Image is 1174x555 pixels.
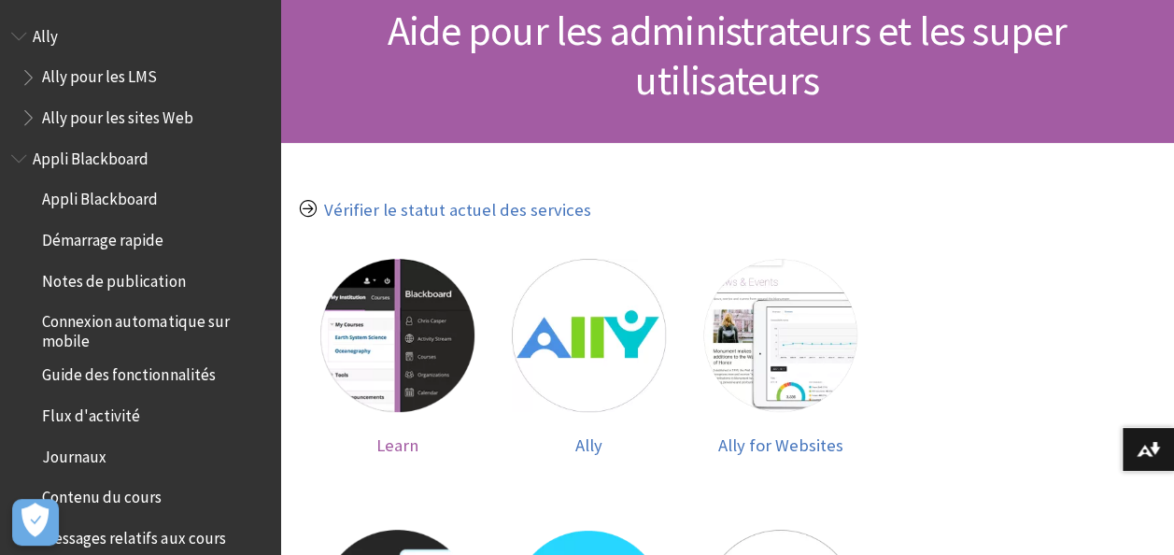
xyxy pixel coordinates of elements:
nav: Book outline for Anthology Ally Help [11,21,269,134]
span: Démarrage rapide [42,224,163,249]
span: Ally for Websites [717,434,842,456]
img: Ally for Websites [703,259,857,413]
a: Ally Ally [512,259,666,456]
span: Contenu du cours [42,482,162,507]
span: Learn [376,434,418,456]
span: Ally pour les sites Web [42,102,192,127]
button: Ouvrir le centre de préférences [12,499,59,546]
span: Messages relatifs aux cours [42,522,225,548]
img: Learn [320,259,474,413]
span: Appli Blackboard [33,143,149,168]
span: Ally [575,434,602,456]
span: Ally pour les LMS [42,62,157,87]
span: Connexion automatique sur mobile [42,306,267,350]
a: Ally for Websites Ally for Websites [703,259,857,456]
span: Guide des fonctionnalités [42,360,215,385]
span: Aide pour les administrateurs et les super utilisateurs [388,5,1067,106]
span: Journaux [42,441,106,466]
a: Vérifier le statut actuel des services [324,199,591,221]
span: Flux d'activité [42,400,140,425]
a: Learn Learn [320,259,474,456]
span: Ally [33,21,58,46]
span: Notes de publication [42,265,185,291]
span: Appli Blackboard [42,184,158,209]
img: Ally [512,259,666,413]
